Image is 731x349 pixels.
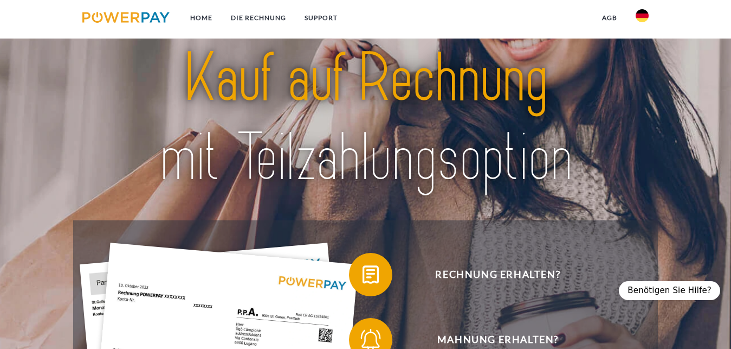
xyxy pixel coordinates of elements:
[349,253,631,296] button: Rechnung erhalten?
[110,35,620,201] img: title-powerpay_de.svg
[181,8,222,28] a: Home
[636,9,649,22] img: de
[222,8,295,28] a: DIE RECHNUNG
[82,12,170,23] img: logo-powerpay.svg
[593,8,626,28] a: agb
[357,261,384,288] img: qb_bill.svg
[619,281,720,300] div: Benötigen Sie Hilfe?
[365,253,631,296] span: Rechnung erhalten?
[295,8,347,28] a: SUPPORT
